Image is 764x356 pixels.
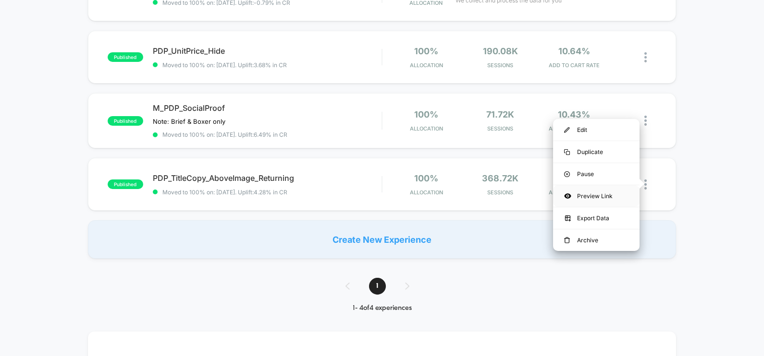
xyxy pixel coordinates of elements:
span: 10.43% [558,109,590,119]
span: Allocation [410,125,443,132]
span: 1 [369,278,386,295]
span: Allocation [410,62,443,69]
img: menu [564,237,570,244]
span: 71.72k [486,109,514,119]
span: PDP_TitleCopy_AboveImage_Returning [153,173,382,183]
span: Moved to 100% on: [DATE] . Uplift: 6.49% in CR [162,131,287,138]
img: close [644,179,647,190]
img: close [644,52,647,62]
div: Create New Experience [88,220,676,259]
span: Moved to 100% on: [DATE] . Uplift: 3.68% in CR [162,61,287,69]
div: Pause [553,163,640,185]
span: ADD TO CART RATE [540,189,609,196]
span: Sessions [466,125,535,132]
span: PDP_UnitPrice_Hide [153,46,382,56]
span: 100% [414,46,438,56]
span: 100% [414,109,438,119]
div: Preview Link [553,185,640,207]
span: published [108,116,143,126]
div: Edit [553,119,640,141]
img: menu [564,171,570,177]
span: 10.64% [558,46,590,56]
span: published [108,179,143,189]
span: Sessions [466,189,535,196]
img: menu [564,149,570,155]
span: 368.72k [482,173,518,183]
span: Note: Brief & Boxer only [153,118,225,125]
span: ADD TO CART RATE [540,125,609,132]
img: menu [564,127,570,133]
span: Sessions [466,62,535,69]
div: 1 - 4 of 4 experiences [336,304,429,312]
div: Duplicate [553,141,640,163]
span: Moved to 100% on: [DATE] . Uplift: 4.28% in CR [162,189,287,196]
div: Export Data [553,207,640,229]
div: Archive [553,229,640,251]
span: 100% [414,173,438,183]
span: 190.08k [483,46,518,56]
span: ADD TO CART RATE [540,62,609,69]
span: Allocation [410,189,443,196]
span: published [108,52,143,62]
span: M_PDP_SocialProof [153,103,382,113]
img: close [644,116,647,126]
